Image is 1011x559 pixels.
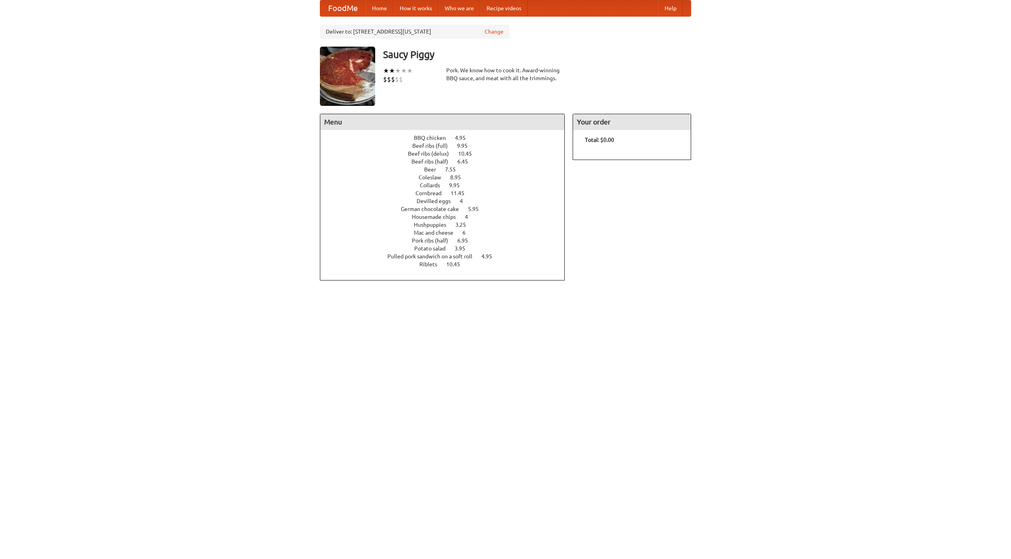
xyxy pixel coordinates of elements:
a: Change [485,28,504,36]
a: Beef ribs (full) 9.95 [412,143,482,149]
a: Beef ribs (half) 6.45 [412,158,483,165]
a: BBQ chicken 4.95 [414,135,480,141]
span: Housemade chips [412,214,464,220]
span: 5.95 [468,206,487,212]
a: Who we are [438,0,480,16]
li: $ [387,75,391,84]
li: $ [399,75,403,84]
li: ★ [389,66,395,75]
a: Coleslaw 8.95 [419,174,475,181]
a: Collards 9.95 [420,182,474,188]
span: 6.95 [457,237,476,244]
span: Beer [424,166,444,173]
span: Coleslaw [419,174,449,181]
li: $ [395,75,399,84]
a: Hushpuppies 3.25 [414,222,481,228]
a: How it works [393,0,438,16]
li: ★ [383,66,389,75]
a: Beer 7.55 [424,166,470,173]
span: 10.45 [446,261,468,267]
span: BBQ chicken [414,135,454,141]
span: 4.95 [455,135,474,141]
li: ★ [407,66,413,75]
a: Cornbread 11.45 [415,190,479,196]
li: $ [391,75,395,84]
a: Beef ribs (delux) 10.45 [408,151,487,157]
span: 4 [460,198,471,204]
a: Home [366,0,393,16]
img: angular.jpg [320,47,375,106]
a: German chocolate cake 5.95 [401,206,493,212]
span: Pork ribs (half) [412,237,456,244]
span: 9.95 [457,143,475,149]
li: $ [383,75,387,84]
span: 6 [462,230,474,236]
li: ★ [395,66,401,75]
span: 8.95 [450,174,469,181]
span: Pulled pork sandwich on a soft roll [387,253,480,260]
a: Help [658,0,683,16]
span: Mac and cheese [414,230,461,236]
b: Total: $0.00 [585,137,614,143]
div: Deliver to: [STREET_ADDRESS][US_STATE] [320,24,509,39]
h4: Your order [573,114,691,130]
span: 9.95 [449,182,468,188]
a: FoodMe [320,0,366,16]
span: Potato salad [414,245,453,252]
a: Pork ribs (half) 6.95 [412,237,483,244]
a: Riblets 10.45 [419,261,475,267]
span: 10.45 [458,151,480,157]
a: Devilled eggs 4 [417,198,477,204]
span: Beef ribs (delux) [408,151,457,157]
a: Housemade chips 4 [412,214,483,220]
span: 3.95 [455,245,473,252]
span: 4.95 [481,253,500,260]
span: Beef ribs (full) [412,143,456,149]
h4: Menu [320,114,564,130]
span: Collards [420,182,448,188]
div: Pork. We know how to cook it. Award-winning BBQ sauce, and meat with all the trimmings. [446,66,565,82]
a: Recipe videos [480,0,528,16]
a: Potato salad 3.95 [414,245,480,252]
span: Riblets [419,261,445,267]
a: Mac and cheese 6 [414,230,480,236]
span: Cornbread [415,190,449,196]
span: Hushpuppies [414,222,454,228]
span: 3.25 [455,222,474,228]
span: Beef ribs (half) [412,158,456,165]
li: ★ [401,66,407,75]
span: 7.55 [445,166,464,173]
span: German chocolate cake [401,206,467,212]
span: 6.45 [457,158,476,165]
h3: Saucy Piggy [383,47,691,62]
span: 4 [465,214,476,220]
span: 11.45 [451,190,472,196]
span: Devilled eggs [417,198,459,204]
a: Pulled pork sandwich on a soft roll 4.95 [387,253,507,260]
